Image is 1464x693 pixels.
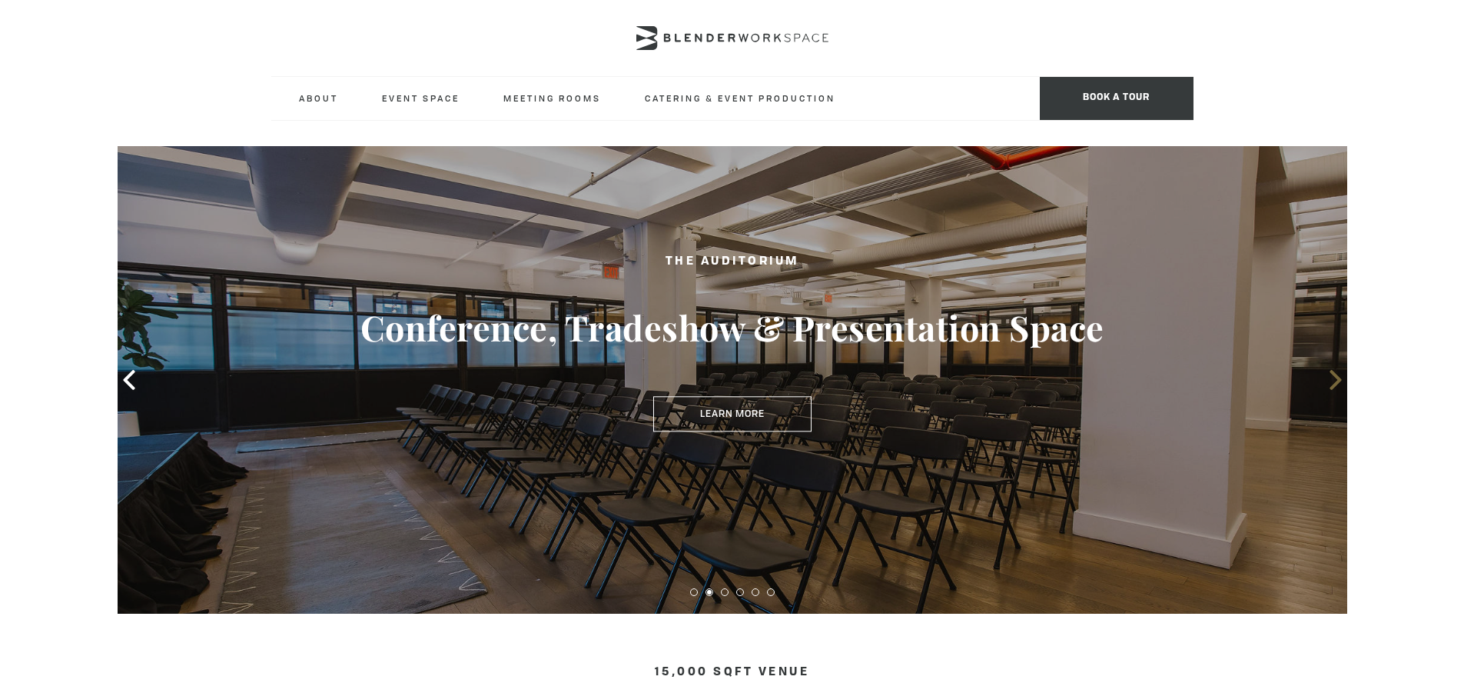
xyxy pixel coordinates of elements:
[179,253,1286,272] h2: The Auditorium
[287,77,350,119] a: About
[1040,77,1193,120] span: Book a tour
[370,77,472,119] a: Event Space
[653,396,812,431] a: Learn More
[179,307,1286,350] h3: Conference, Tradeshow & Presentation Space
[271,666,1193,679] h4: 15,000 sqft venue
[491,77,613,119] a: Meeting Rooms
[632,77,848,119] a: Catering & Event Production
